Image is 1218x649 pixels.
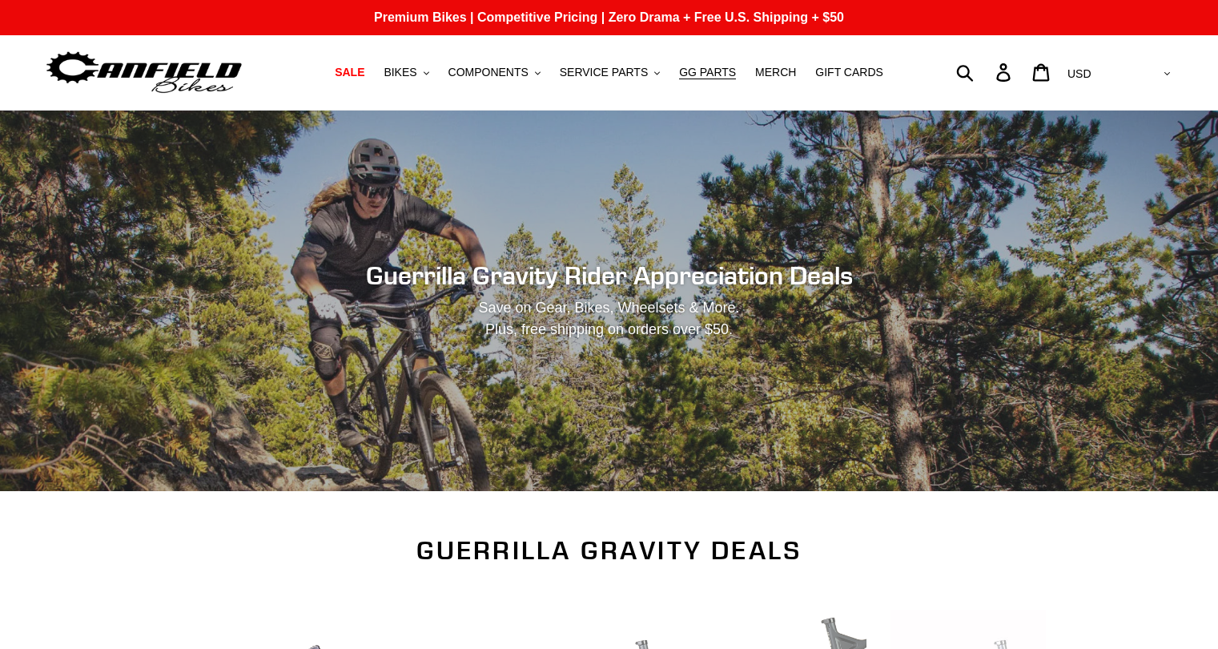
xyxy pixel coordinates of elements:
[552,62,668,83] button: SERVICE PARTS
[671,62,744,83] a: GG PARTS
[44,47,244,98] img: Canfield Bikes
[173,535,1046,566] h2: Guerrilla Gravity Deals
[173,260,1046,291] h2: Guerrilla Gravity Rider Appreciation Deals
[807,62,891,83] a: GIFT CARDS
[376,62,436,83] button: BIKES
[282,297,937,341] p: Save on Gear, Bikes, Wheelsets & More. Plus, free shipping on orders over $50.
[440,62,549,83] button: COMPONENTS
[679,66,736,79] span: GG PARTS
[965,54,1006,90] input: Search
[560,66,648,79] span: SERVICE PARTS
[384,66,416,79] span: BIKES
[815,66,883,79] span: GIFT CARDS
[747,62,804,83] a: MERCH
[327,62,372,83] a: SALE
[335,66,364,79] span: SALE
[755,66,796,79] span: MERCH
[448,66,529,79] span: COMPONENTS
